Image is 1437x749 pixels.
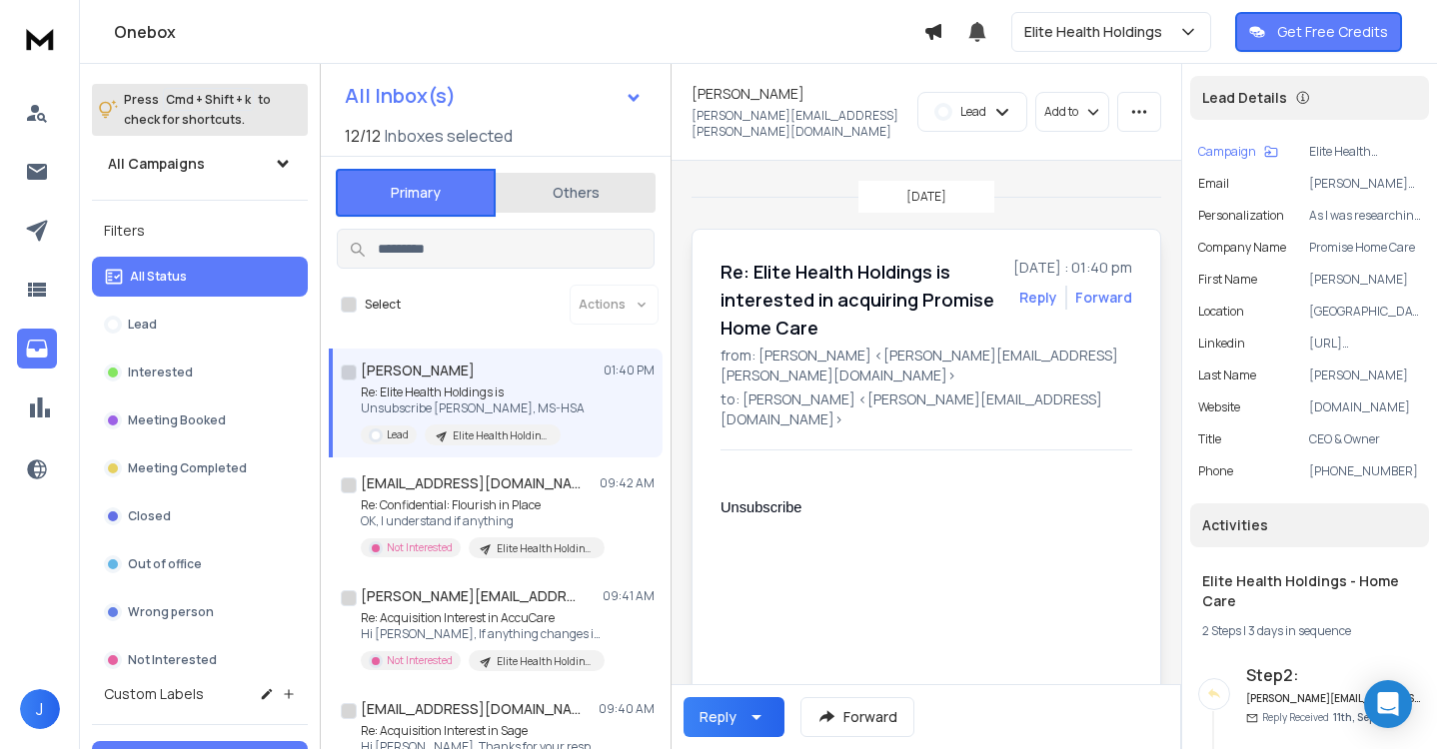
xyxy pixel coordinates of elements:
button: Primary [336,169,496,217]
p: Not Interested [387,540,453,555]
button: Reply [684,697,784,737]
p: Wrong person [128,604,214,620]
button: J [20,689,60,729]
button: Get Free Credits [1235,12,1402,52]
span: 2 Steps [1202,622,1241,639]
div: Reply [700,707,736,727]
img: logo [20,20,60,57]
button: Forward [800,697,914,737]
h1: [EMAIL_ADDRESS][DOMAIN_NAME] [361,473,581,493]
p: Lead Details [1202,88,1287,108]
p: 09:42 AM [600,475,655,491]
button: Reply [1019,288,1057,308]
p: [PHONE_NUMBER] [1309,463,1421,479]
span: Cmd + Shift + k [163,88,254,111]
h3: Custom Labels [104,684,204,704]
span: 11th, Sep [1333,710,1375,724]
h1: Elite Health Holdings - Home Care [1202,571,1417,611]
p: Elite Health Holdings - Home Care [497,541,593,556]
p: Company Name [1198,240,1286,256]
h1: Onebox [114,20,923,44]
p: First Name [1198,272,1257,288]
p: Closed [128,508,171,524]
p: Press to check for shortcuts. [124,90,271,130]
button: Wrong person [92,592,308,632]
p: Out of office [128,556,202,572]
p: Campaign [1198,144,1256,160]
button: Out of office [92,544,308,584]
p: Re: Elite Health Holdings is [361,384,585,400]
button: Not Interested [92,640,308,680]
p: CEO & Owner [1309,431,1421,447]
p: Elite Health Holdings - Home Care [1309,144,1421,160]
p: Not Interested [387,653,453,668]
button: Lead [92,305,308,345]
h1: [PERSON_NAME] [692,84,804,104]
p: linkedin [1198,336,1245,352]
p: location [1198,304,1244,320]
h1: All Inbox(s) [345,86,456,106]
div: | [1202,623,1417,639]
p: Not Interested [128,652,217,668]
h1: [PERSON_NAME][EMAIL_ADDRESS][DOMAIN_NAME] [361,586,581,606]
p: Unsubscribe [PERSON_NAME], MS-HSA [361,400,585,416]
span: Unsubscribe [720,499,801,515]
p: 01:40 PM [604,363,655,378]
p: title [1198,431,1221,447]
p: Elite Health Holdings - Home Care [497,654,593,669]
p: Hi [PERSON_NAME], If anything changes in [361,626,601,642]
p: Elite Health Holdings [1024,22,1170,42]
div: Activities [1190,503,1429,547]
h1: [PERSON_NAME] [361,361,475,380]
p: Interested [128,365,193,380]
p: 09:41 AM [603,588,655,604]
p: Lead [960,104,986,120]
p: [DATE] : 01:40 pm [1013,258,1132,278]
p: to: [PERSON_NAME] <[PERSON_NAME][EMAIL_ADDRESS][DOMAIN_NAME]> [720,389,1132,429]
p: Elite Health Holdings - Home Care [453,428,549,443]
p: All Status [130,269,187,285]
button: Interested [92,353,308,392]
button: Campaign [1198,144,1278,160]
p: [URL][DOMAIN_NAME] [1309,336,1421,352]
p: [PERSON_NAME][EMAIL_ADDRESS][PERSON_NAME][DOMAIN_NAME] [692,108,905,140]
p: Last Name [1198,368,1256,383]
div: Open Intercom Messenger [1364,680,1412,728]
button: All Status [92,257,308,297]
p: [GEOGRAPHIC_DATA], [US_STATE], [GEOGRAPHIC_DATA] [1309,304,1421,320]
h3: Inboxes selected [385,124,513,148]
h6: Step 2 : [1246,663,1421,687]
p: Add to [1044,104,1078,120]
button: Others [496,171,656,215]
p: [PERSON_NAME][EMAIL_ADDRESS][PERSON_NAME][DOMAIN_NAME] [1309,176,1421,192]
button: All Inbox(s) [329,76,659,116]
p: website [1198,399,1240,415]
div: Forward [1075,288,1132,308]
p: Lead [387,427,409,442]
button: All Campaigns [92,144,308,184]
h3: Filters [92,217,308,245]
button: Closed [92,496,308,536]
span: 12 / 12 [345,124,381,148]
p: Email [1198,176,1229,192]
button: Meeting Completed [92,448,308,488]
h6: [PERSON_NAME][EMAIL_ADDRESS][DOMAIN_NAME] [1246,691,1421,706]
p: [DATE] [906,189,946,205]
p: Promise Home Care [1309,240,1421,256]
p: Reply Received [1262,710,1375,725]
p: As I was researching Promise Home Care, I was impressed by your focus on personalized home health... [1309,208,1421,224]
p: [PERSON_NAME] [1309,368,1421,383]
p: Phone [1198,463,1233,479]
h1: All Campaigns [108,154,205,174]
p: OK, I understand if anything [361,513,601,529]
p: 09:40 AM [599,701,655,717]
p: from: [PERSON_NAME] <[PERSON_NAME][EMAIL_ADDRESS][PERSON_NAME][DOMAIN_NAME]> [720,346,1132,385]
p: Re: Acquisition Interest in Sage [361,723,601,739]
h1: [EMAIL_ADDRESS][DOMAIN_NAME] [361,699,581,719]
p: Get Free Credits [1277,22,1388,42]
p: Re: Confidential: Flourish in Place [361,497,601,513]
button: Meeting Booked [92,400,308,440]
